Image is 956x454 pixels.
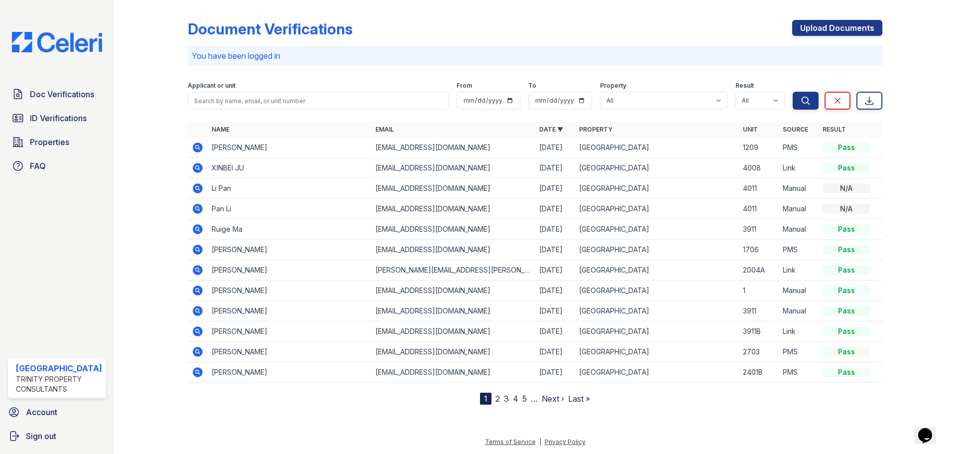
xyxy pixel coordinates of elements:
td: [DATE] [535,301,575,321]
a: Properties [8,132,106,152]
td: 1209 [739,138,779,158]
span: … [531,393,538,405]
td: [DATE] [535,281,575,301]
td: 3911 [739,301,779,321]
td: 1706 [739,240,779,260]
td: Link [779,260,819,281]
td: [GEOGRAPHIC_DATA] [575,199,739,219]
td: [GEOGRAPHIC_DATA] [575,158,739,178]
span: Account [26,406,57,418]
p: You have been logged in [192,50,878,62]
div: [GEOGRAPHIC_DATA] [16,362,102,374]
td: [EMAIL_ADDRESS][DOMAIN_NAME] [371,219,535,240]
a: 4 [513,394,518,404]
div: Pass [823,163,870,173]
a: Email [375,126,394,133]
div: N/A [823,204,870,214]
td: [GEOGRAPHIC_DATA] [575,342,739,362]
div: Pass [823,347,870,357]
td: [GEOGRAPHIC_DATA] [575,281,739,301]
td: Manual [779,301,819,321]
td: [DATE] [535,158,575,178]
td: XINBEI JU [208,158,371,178]
td: [PERSON_NAME] [208,281,371,301]
label: Property [600,82,626,90]
td: [GEOGRAPHIC_DATA] [575,178,739,199]
td: PMS [779,362,819,383]
a: Property [579,126,612,133]
td: [EMAIL_ADDRESS][DOMAIN_NAME] [371,178,535,199]
div: Document Verifications [188,20,353,38]
div: Pass [823,224,870,234]
td: [EMAIL_ADDRESS][DOMAIN_NAME] [371,281,535,301]
td: [PERSON_NAME] [208,260,371,281]
td: [GEOGRAPHIC_DATA] [575,219,739,240]
label: Applicant or unit [188,82,236,90]
a: Result [823,126,846,133]
td: Link [779,158,819,178]
label: From [457,82,472,90]
span: Doc Verifications [30,88,94,100]
td: 2401B [739,362,779,383]
td: [DATE] [535,362,575,383]
td: Manual [779,199,819,219]
td: [DATE] [535,138,575,158]
td: Li Pan [208,178,371,199]
div: Pass [823,245,870,255]
div: Pass [823,367,870,377]
a: Privacy Policy [545,438,586,446]
span: Properties [30,136,69,148]
td: [PERSON_NAME] [208,321,371,342]
a: Upload Documents [792,20,882,36]
td: [GEOGRAPHIC_DATA] [575,260,739,281]
td: PMS [779,342,819,362]
td: [GEOGRAPHIC_DATA] [575,301,739,321]
td: 3911 [739,219,779,240]
a: 2 [495,394,500,404]
td: 3911B [739,321,779,342]
a: Account [4,402,110,422]
td: 4011 [739,178,779,199]
td: [PERSON_NAME] [208,301,371,321]
td: [EMAIL_ADDRESS][DOMAIN_NAME] [371,138,535,158]
a: FAQ [8,156,106,176]
div: Trinity Property Consultants [16,374,102,394]
td: [DATE] [535,321,575,342]
td: [DATE] [535,178,575,199]
a: ID Verifications [8,108,106,128]
label: Result [735,82,754,90]
td: PMS [779,240,819,260]
td: [EMAIL_ADDRESS][DOMAIN_NAME] [371,158,535,178]
td: Ruige Ma [208,219,371,240]
div: Pass [823,143,870,152]
a: Doc Verifications [8,84,106,104]
td: [GEOGRAPHIC_DATA] [575,321,739,342]
td: 4008 [739,158,779,178]
a: Sign out [4,426,110,446]
td: [PERSON_NAME][EMAIL_ADDRESS][PERSON_NAME][DOMAIN_NAME] [371,260,535,281]
div: Pass [823,286,870,296]
td: 1 [739,281,779,301]
td: Manual [779,219,819,240]
td: [DATE] [535,342,575,362]
a: 5 [522,394,527,404]
td: [PERSON_NAME] [208,362,371,383]
td: Link [779,321,819,342]
a: Name [212,126,230,133]
td: [EMAIL_ADDRESS][DOMAIN_NAME] [371,342,535,362]
a: 3 [504,394,509,404]
td: 4011 [739,199,779,219]
td: 2004A [739,260,779,281]
td: [PERSON_NAME] [208,138,371,158]
td: [EMAIL_ADDRESS][DOMAIN_NAME] [371,301,535,321]
td: [DATE] [535,260,575,281]
td: [DATE] [535,240,575,260]
div: | [539,438,541,446]
div: Pass [823,306,870,316]
td: PMS [779,138,819,158]
span: ID Verifications [30,112,87,124]
a: Unit [743,126,758,133]
td: [DATE] [535,199,575,219]
td: [GEOGRAPHIC_DATA] [575,240,739,260]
